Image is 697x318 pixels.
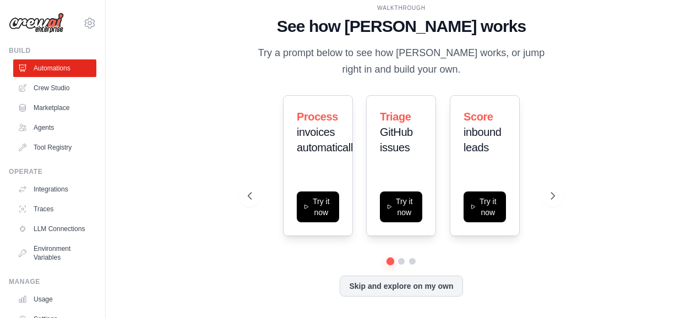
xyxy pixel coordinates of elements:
span: inbound leads [464,126,501,153]
div: WALKTHROUGH [248,4,555,12]
p: Try a prompt below to see how [PERSON_NAME] works, or jump right in and build your own. [248,45,555,78]
div: Operate [9,167,96,176]
button: Try it now [380,191,422,222]
a: Tool Registry [13,139,96,156]
span: GitHub issues [380,126,413,153]
span: Process [297,111,338,123]
a: Automations [13,59,96,77]
a: Usage [13,290,96,308]
div: Manage [9,277,96,286]
a: Crew Studio [13,79,96,97]
button: Try it now [464,191,506,222]
a: Integrations [13,180,96,198]
span: Score [464,111,493,123]
a: Marketplace [13,99,96,117]
span: Triage [380,111,411,123]
img: Logo [9,13,64,34]
div: Build [9,46,96,55]
a: Agents [13,119,96,136]
button: Skip and explore on my own [340,276,462,297]
a: Traces [13,200,96,218]
h1: See how [PERSON_NAME] works [248,17,555,36]
a: LLM Connections [13,220,96,238]
span: invoices automatically [297,126,358,153]
a: Environment Variables [13,240,96,266]
button: Try it now [297,191,339,222]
